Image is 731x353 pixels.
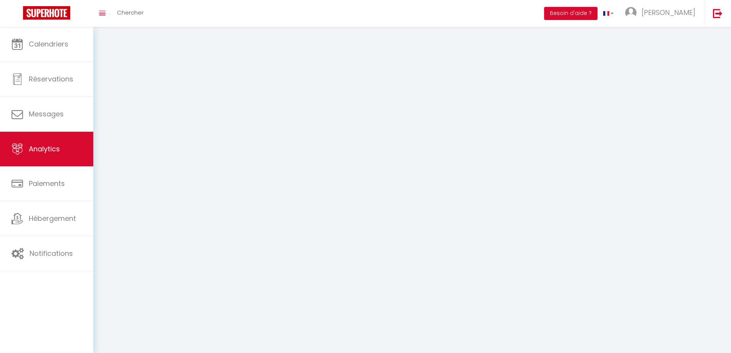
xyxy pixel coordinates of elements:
button: Ouvrir le widget de chat LiveChat [6,3,29,26]
span: Messages [29,109,64,119]
button: Besoin d'aide ? [544,7,597,20]
span: Calendriers [29,39,68,49]
span: Notifications [30,249,73,258]
span: Chercher [117,8,144,17]
span: [PERSON_NAME] [642,8,695,17]
img: logout [713,8,723,18]
img: Super Booking [23,6,70,20]
span: Analytics [29,144,60,154]
span: Hébergement [29,214,76,223]
span: Réservations [29,74,73,84]
img: ... [625,7,637,18]
span: Paiements [29,179,65,188]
